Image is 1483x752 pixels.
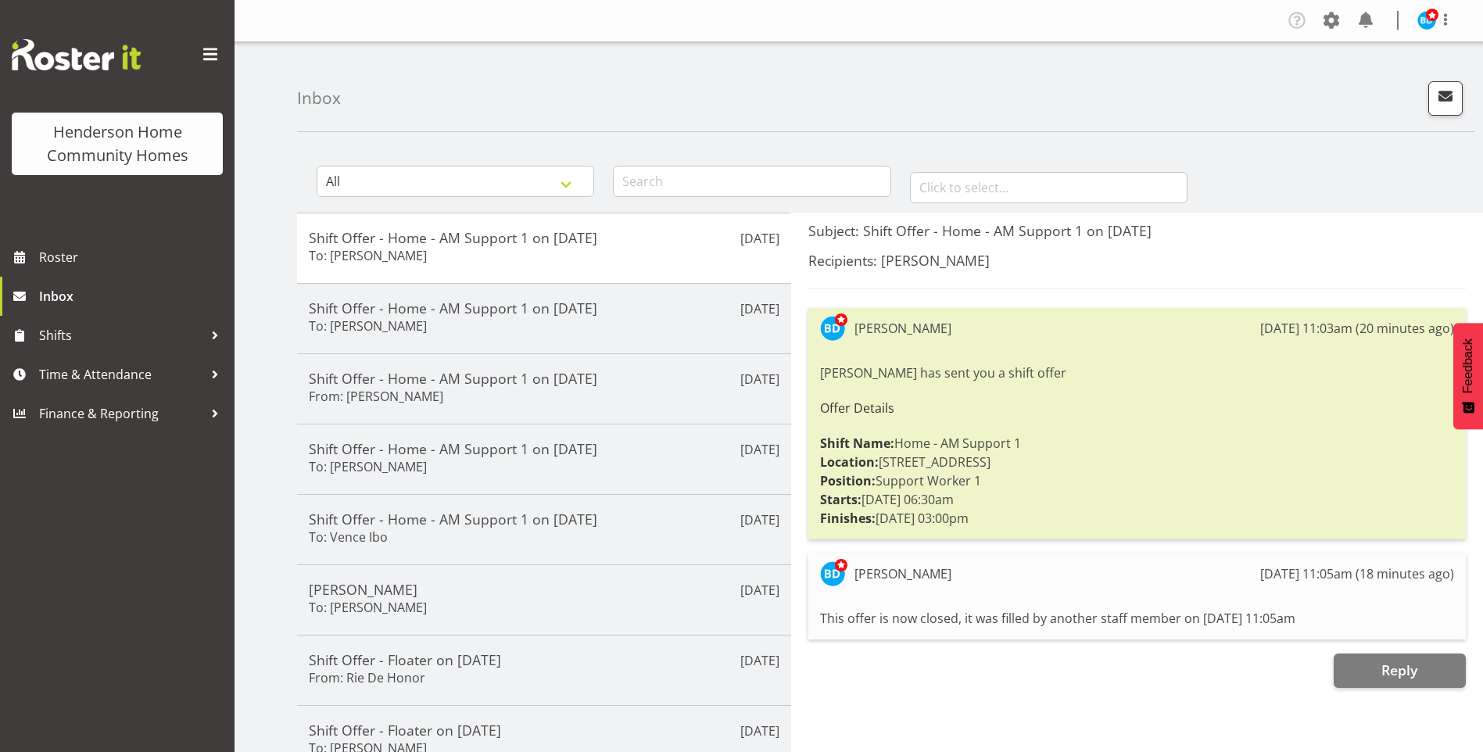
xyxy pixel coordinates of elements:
span: Reply [1381,661,1417,679]
h6: To: [PERSON_NAME] [309,318,427,334]
h6: To: Vence Ibo [309,529,388,545]
p: [DATE] [740,440,779,459]
h5: Shift Offer - Home - AM Support 1 on [DATE] [309,229,779,246]
p: [DATE] [740,722,779,740]
h5: [PERSON_NAME] [309,581,779,598]
div: [DATE] 11:03am (20 minutes ago) [1260,319,1454,338]
span: Inbox [39,285,227,308]
strong: Shift Name: [820,435,894,452]
span: Time & Attendance [39,363,203,386]
h5: Shift Offer - Home - AM Support 1 on [DATE] [309,299,779,317]
p: [DATE] [740,299,779,318]
h6: To: [PERSON_NAME] [309,248,427,263]
h6: From: Rie De Honor [309,670,425,686]
button: Feedback - Show survey [1453,323,1483,429]
strong: Location: [820,453,879,471]
p: [DATE] [740,651,779,670]
h5: Shift Offer - Floater on [DATE] [309,722,779,739]
span: Roster [39,245,227,269]
strong: Starts: [820,491,862,508]
h5: Shift Offer - Home - AM Support 1 on [DATE] [309,440,779,457]
span: Feedback [1461,338,1475,393]
h6: From: [PERSON_NAME] [309,389,443,404]
p: [DATE] [740,370,779,389]
input: Click to select... [910,172,1187,203]
div: This offer is now closed, it was filled by another staff member on [DATE] 11:05am [820,605,1454,632]
p: [DATE] [740,229,779,248]
span: Finance & Reporting [39,402,203,425]
strong: Finishes: [820,510,876,527]
div: [DATE] 11:05am (18 minutes ago) [1260,564,1454,583]
img: barbara-dunlop8515.jpg [820,316,845,341]
div: [PERSON_NAME] [854,564,951,583]
img: Rosterit website logo [12,39,141,70]
h5: Shift Offer - Home - AM Support 1 on [DATE] [309,370,779,387]
span: Shifts [39,324,203,347]
input: Search [613,166,890,197]
h6: To: [PERSON_NAME] [309,459,427,474]
div: [PERSON_NAME] has sent you a shift offer Home - AM Support 1 [STREET_ADDRESS] Support Worker 1 [D... [820,360,1454,532]
img: barbara-dunlop8515.jpg [820,561,845,586]
h5: Shift Offer - Floater on [DATE] [309,651,779,668]
img: barbara-dunlop8515.jpg [1417,11,1436,30]
h5: Shift Offer - Home - AM Support 1 on [DATE] [309,510,779,528]
p: [DATE] [740,581,779,600]
button: Reply [1334,654,1466,688]
h6: To: [PERSON_NAME] [309,600,427,615]
h5: Recipients: [PERSON_NAME] [808,252,1466,269]
h5: Subject: Shift Offer - Home - AM Support 1 on [DATE] [808,222,1466,239]
div: [PERSON_NAME] [854,319,951,338]
h4: Inbox [297,89,341,107]
h6: Offer Details [820,401,1454,415]
p: [DATE] [740,510,779,529]
div: Henderson Home Community Homes [27,120,207,167]
strong: Position: [820,472,876,489]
